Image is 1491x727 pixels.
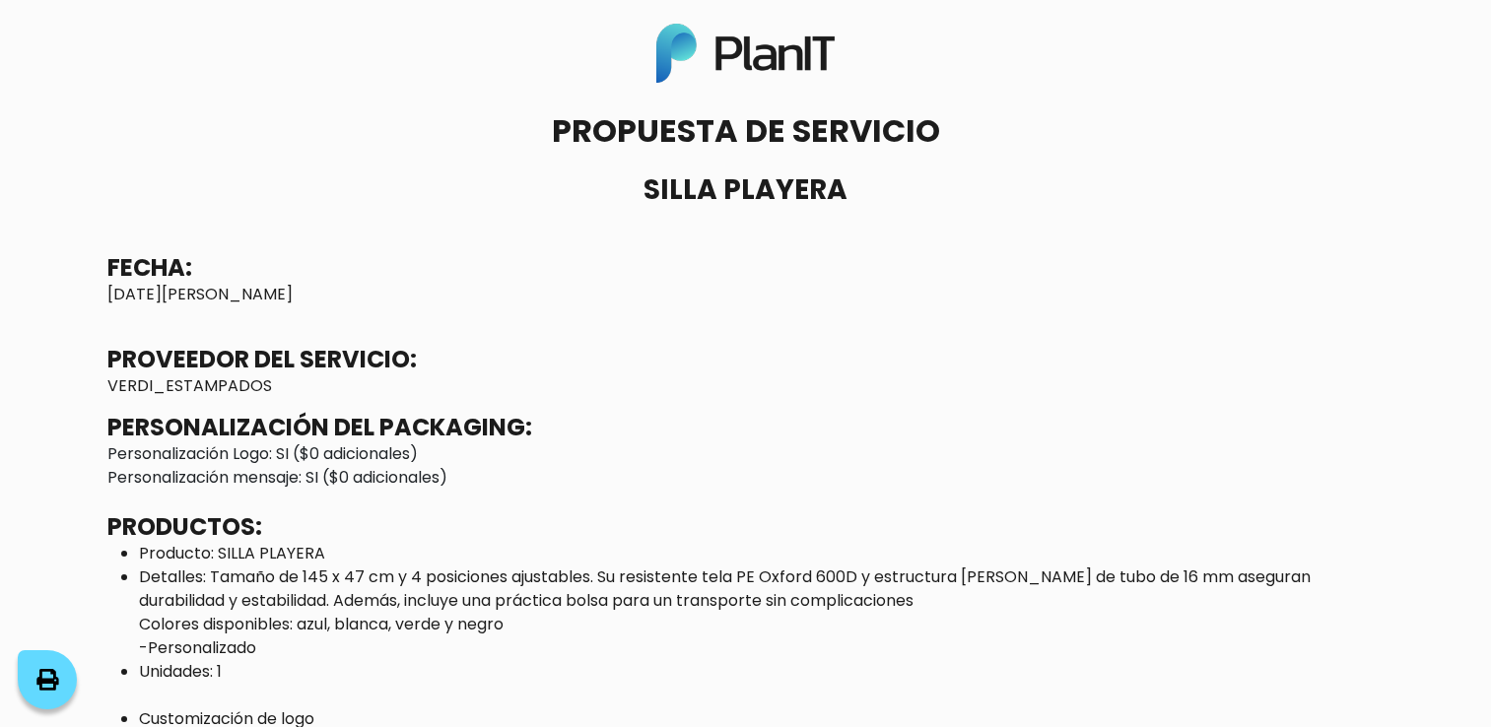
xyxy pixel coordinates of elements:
li: Unidades: 1 [139,660,1385,684]
h4: FECHA: [107,254,192,283]
h4: PERSONALIZACIÓN DEL PACKAGING: [107,414,532,442]
li: Producto: SILLA PLAYERA [139,542,1385,565]
p: [DATE][PERSON_NAME] [107,283,1385,306]
img: logo-black [656,24,836,83]
h2: PROPUESTA DE SERVICIO [107,112,1385,150]
li: Detalles: Tamaño de 145 x 47 cm y 4 posiciones ajustables. Su resistente tela PE Oxford 600D y es... [139,565,1385,660]
h3: SILLA PLAYERA [107,173,1385,207]
h4: PROVEEDOR DEL SERVICIO: [107,346,417,374]
h4: PRODUCTOS: [107,513,262,542]
p: VERDI_ESTAMPADOS [107,374,1385,398]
